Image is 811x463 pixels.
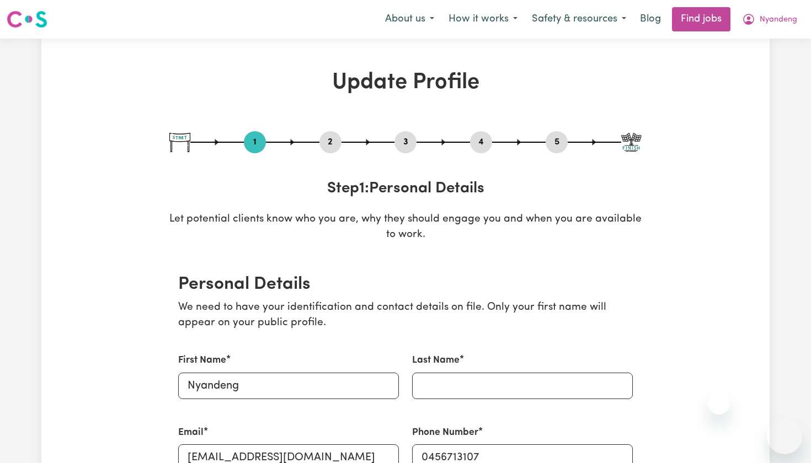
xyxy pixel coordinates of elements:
a: Find jobs [672,7,730,31]
button: About us [378,8,441,31]
span: Nyandeng [760,14,797,26]
button: Go to step 1 [244,135,266,149]
button: Go to step 2 [319,135,342,149]
label: Phone Number [412,426,478,440]
label: Email [178,426,204,440]
p: Let potential clients know who you are, why they should engage you and when you are available to ... [169,212,642,244]
h2: Personal Details [178,274,633,295]
button: Go to step 4 [470,135,492,149]
button: How it works [441,8,525,31]
button: Go to step 5 [546,135,568,149]
button: My Account [735,8,804,31]
h1: Update Profile [169,69,642,96]
label: Last Name [412,353,460,368]
a: Blog [633,7,668,31]
p: We need to have your identification and contact details on file. Only your first name will appear... [178,300,633,332]
iframe: Button to launch messaging window [767,419,802,454]
label: First Name [178,353,226,368]
img: Careseekers logo [7,9,47,29]
h3: Step 1 : Personal Details [169,180,642,198]
iframe: Close message [708,392,730,414]
a: Careseekers logo [7,7,47,32]
button: Safety & resources [525,8,633,31]
button: Go to step 3 [394,135,417,149]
